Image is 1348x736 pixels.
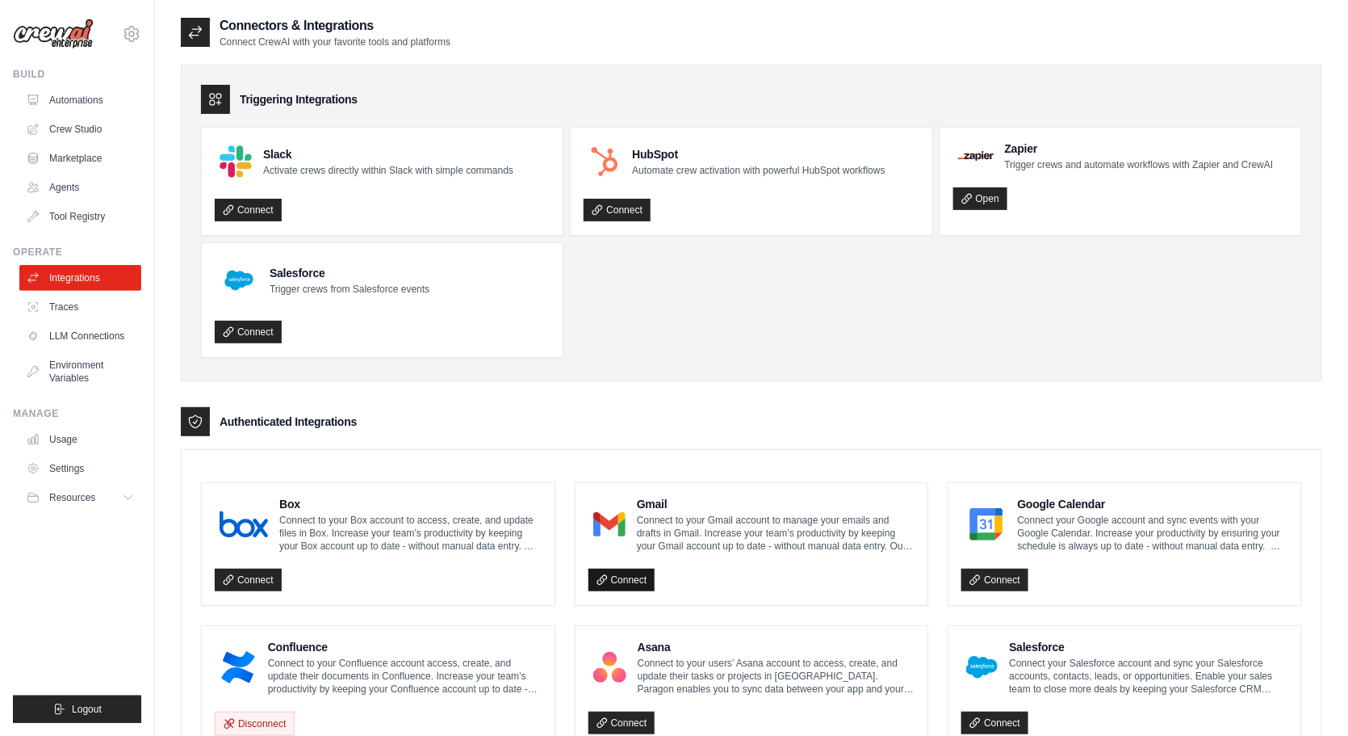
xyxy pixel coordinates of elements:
[13,19,94,49] img: Logo
[1018,514,1288,553] p: Connect your Google account and sync events with your Google Calendar. Increase your productivity...
[268,639,542,655] h4: Confluence
[966,508,1006,540] img: Google Calendar Logo
[19,352,141,391] a: Environment Variables
[220,145,252,178] img: Slack Logo
[13,68,141,81] div: Build
[19,204,141,229] a: Tool Registry
[19,87,141,113] a: Automations
[279,514,542,553] p: Connect to your Box account to access, create, and update files in Box. Increase your team’s prod...
[961,712,1028,734] a: Connect
[593,508,626,540] img: Gmail Logo
[953,187,1007,210] a: Open
[966,651,998,683] img: Salesforce Logo
[593,651,626,683] img: Asana Logo
[19,323,141,349] a: LLM Connections
[13,696,141,723] button: Logout
[19,294,141,320] a: Traces
[220,414,357,430] h3: Authenticated Integrations
[638,657,915,696] p: Connect to your users’ Asana account to access, create, and update their tasks or projects in [GE...
[637,496,915,512] h4: Gmail
[1005,158,1274,171] p: Trigger crews and automate workflows with Zapier and CrewAI
[638,639,915,655] h4: Asana
[958,151,994,161] img: Zapier Logo
[961,569,1028,591] a: Connect
[220,651,257,683] img: Confluence Logo
[270,283,429,296] p: Trigger crews from Salesforce events
[1005,141,1274,157] h4: Zapier
[19,265,141,291] a: Integrations
[632,164,885,177] p: Automate crew activation with powerful HubSpot workflows
[215,712,295,736] button: Disconnect
[263,164,513,177] p: Activate crews directly within Slack with simple commands
[19,116,141,142] a: Crew Studio
[270,265,429,281] h4: Salesforce
[588,712,655,734] a: Connect
[220,261,258,300] img: Salesforce Logo
[19,145,141,171] a: Marketplace
[49,491,95,504] span: Resources
[268,657,542,696] p: Connect to your Confluence account access, create, and update their documents in Confluence. Incr...
[19,456,141,482] a: Settings
[279,496,542,512] h4: Box
[1009,657,1288,696] p: Connect your Salesforce account and sync your Salesforce accounts, contacts, leads, or opportunit...
[588,145,621,178] img: HubSpot Logo
[215,321,282,343] a: Connect
[632,146,885,162] h4: HubSpot
[220,36,450,48] p: Connect CrewAI with your favorite tools and platforms
[19,485,141,511] button: Resources
[220,16,450,36] h2: Connectors & Integrations
[1009,639,1288,655] h4: Salesforce
[215,199,282,221] a: Connect
[584,199,651,221] a: Connect
[263,146,513,162] h4: Slack
[1018,496,1288,512] h4: Google Calendar
[240,91,358,107] h3: Triggering Integrations
[13,407,141,420] div: Manage
[220,508,268,540] img: Box Logo
[588,569,655,591] a: Connect
[19,175,141,200] a: Agents
[637,514,915,553] p: Connect to your Gmail account to manage your emails and drafts in Gmail. Increase your team’s pro...
[13,246,141,259] div: Operate
[215,569,282,591] a: Connect
[19,427,141,452] a: Usage
[72,703,102,716] span: Logout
